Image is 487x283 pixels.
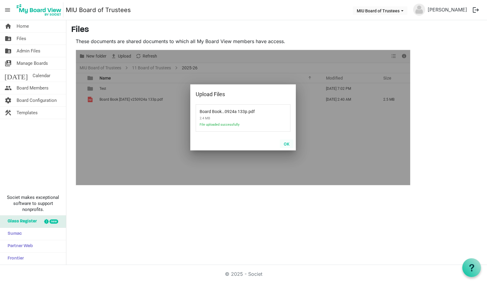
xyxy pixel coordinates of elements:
span: Frontier [5,253,24,265]
span: folder_shared [5,33,12,45]
span: switch_account [5,57,12,69]
a: My Board View Logo [15,2,66,17]
span: Board Members [17,82,49,94]
div: new [49,219,58,224]
span: Board Book 2025-09-27 v250924a 133p.pdf [200,105,247,114]
span: Glass Register [5,215,37,228]
button: OK [280,140,293,148]
img: My Board View Logo [15,2,63,17]
span: Templates [17,107,38,119]
span: Calendar [33,70,50,82]
a: MIU Board of Trustees [66,4,131,16]
span: Societ makes exceptional software to support nonprofits. [3,194,63,212]
span: Partner Web [5,240,33,252]
span: File uploaded successfully [200,123,263,130]
span: Admin Files [17,45,40,57]
img: no-profile-picture.svg [413,4,425,16]
span: Home [17,20,29,32]
span: Manage Boards [17,57,48,69]
span: Files [17,33,26,45]
span: folder_shared [5,45,12,57]
span: [DATE] [5,70,28,82]
a: © 2025 - Societ [225,271,262,277]
span: construction [5,107,12,119]
p: These documents are shared documents to which all My Board View members have access. [76,38,410,45]
div: Upload Files [196,90,271,99]
span: people [5,82,12,94]
a: [PERSON_NAME] [425,4,470,16]
span: settings [5,94,12,106]
span: menu [2,4,13,16]
span: 2.4 MB [200,114,263,123]
button: logout [470,4,482,16]
span: Board Configuration [17,94,57,106]
span: home [5,20,12,32]
button: MIU Board of Trustees dropdownbutton [353,6,407,15]
span: Sumac [5,228,22,240]
h3: Files [71,25,482,35]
